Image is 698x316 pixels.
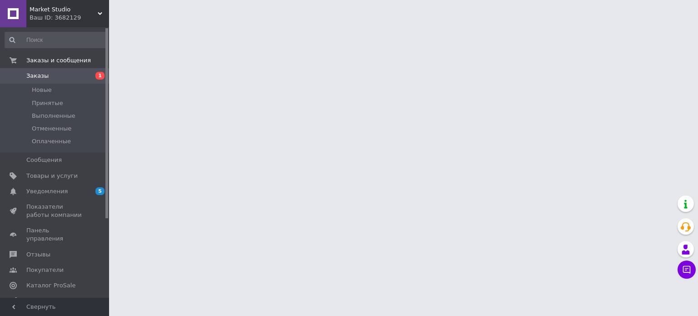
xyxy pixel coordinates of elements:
span: Каталог ProSale [26,281,75,290]
span: Аналитика [26,297,60,305]
span: Отмененные [32,125,71,133]
span: Панель управления [26,226,84,243]
button: Чат с покупателем [678,261,696,279]
span: Market Studio [30,5,98,14]
span: Показатели работы компании [26,203,84,219]
span: Новые [32,86,52,94]
div: Ваш ID: 3682129 [30,14,109,22]
span: 1 [95,72,105,80]
span: Заказы и сообщения [26,56,91,65]
span: Покупатели [26,266,64,274]
span: Выполненные [32,112,75,120]
span: Сообщения [26,156,62,164]
span: Оплаченные [32,137,71,145]
span: Заказы [26,72,49,80]
span: Принятые [32,99,63,107]
span: Товары и услуги [26,172,78,180]
span: 5 [95,187,105,195]
span: Уведомления [26,187,68,196]
span: Отзывы [26,251,50,259]
input: Поиск [5,32,107,48]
